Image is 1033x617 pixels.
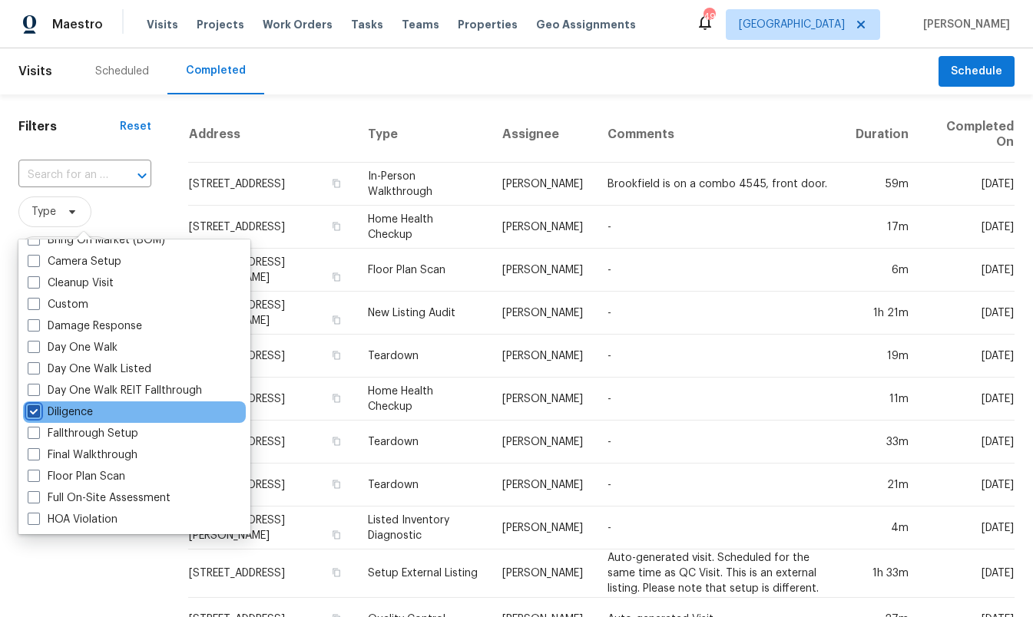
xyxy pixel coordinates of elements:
td: - [595,292,843,335]
td: - [595,464,843,506]
td: Listed Inventory Diagnostic [356,506,490,549]
button: Copy Address [329,528,343,542]
td: [DATE] [921,249,1015,292]
th: Completed On [921,107,1015,163]
label: Day One Walk REIT Fallthrough [28,383,202,398]
td: [DATE] [921,549,1015,598]
td: [DATE] [921,292,1015,335]
td: 1h 21m [843,292,921,335]
button: Copy Address [329,477,343,491]
label: HOA Violation [28,512,118,527]
td: [PERSON_NAME] [490,249,595,292]
th: Duration [843,107,921,163]
td: 17m [843,206,921,249]
td: [DATE] [921,464,1015,506]
span: [PERSON_NAME] [917,17,1010,32]
td: [STREET_ADDRESS] [188,549,356,598]
button: Copy Address [329,177,343,190]
td: - [595,249,843,292]
td: 19m [843,335,921,378]
button: Copy Address [329,219,343,233]
th: Type [356,107,490,163]
td: 33m [843,421,921,464]
button: Copy Address [329,566,343,579]
td: [PERSON_NAME] [490,549,595,598]
td: 6m [843,249,921,292]
td: [STREET_ADDRESS] [188,163,356,206]
label: Custom [28,297,88,312]
td: Teardown [356,335,490,378]
td: [PERSON_NAME] [490,163,595,206]
label: Bring On Market (BOM) [28,233,165,248]
th: Comments [595,107,843,163]
td: 11m [843,378,921,421]
td: [DATE] [921,421,1015,464]
span: Tasks [351,19,383,30]
span: Work Orders [263,17,333,32]
h1: Filters [18,119,120,134]
label: Cleanup Visit [28,276,114,291]
td: Auto-generated visit. Scheduled for the same time as QC Visit. This is an external listing. Pleas... [595,549,843,598]
label: High Utility Usage [28,533,136,549]
span: Geo Assignments [536,17,636,32]
label: Day One Walk [28,340,118,355]
span: Projects [197,17,244,32]
button: Copy Address [329,434,343,448]
td: Home Health Checkup [356,378,490,421]
div: Completed [186,63,246,78]
button: Copy Address [329,313,343,327]
button: Copy Address [329,270,343,284]
td: 21m [843,464,921,506]
td: - [595,421,843,464]
td: [STREET_ADDRESS] [188,464,356,506]
td: [PERSON_NAME] [490,378,595,421]
td: - [595,506,843,549]
td: [STREET_ADDRESS] [188,378,356,421]
input: Search for an address... [18,163,108,187]
label: Diligence [28,404,93,420]
span: Properties [458,17,518,32]
td: - [595,206,843,249]
td: Floor Plan Scan [356,249,490,292]
td: Home Health Checkup [356,206,490,249]
label: Camera Setup [28,254,121,269]
td: [DATE] [921,163,1015,206]
td: [PERSON_NAME] [490,335,595,378]
td: [DATE] [921,506,1015,549]
td: 1h 33m [843,549,921,598]
div: Reset [120,119,151,134]
td: [STREET_ADDRESS] [188,421,356,464]
div: 49 [704,9,714,25]
span: Type [31,204,56,219]
td: New Listing Audit [356,292,490,335]
button: Copy Address [329,391,343,405]
label: Fallthrough Setup [28,426,138,441]
td: Brookfield is on a combo 4545, front door. [595,163,843,206]
td: [DATE] [921,378,1015,421]
span: Visits [18,54,52,88]
td: [STREET_ADDRESS][PERSON_NAME] [188,292,356,335]
span: Schedule [951,62,1002,81]
td: [PERSON_NAME] [490,464,595,506]
div: Scheduled [95,64,149,79]
td: [DATE] [921,206,1015,249]
td: [DATE] [921,335,1015,378]
td: Teardown [356,464,490,506]
td: 59m [843,163,921,206]
td: - [595,378,843,421]
span: Visits [147,17,178,32]
span: Maestro [52,17,103,32]
td: [PERSON_NAME] [490,292,595,335]
td: [PERSON_NAME] [490,506,595,549]
td: In-Person Walkthrough [356,163,490,206]
td: [STREET_ADDRESS] [188,335,356,378]
label: Final Walkthrough [28,447,137,463]
button: Schedule [939,56,1015,87]
td: - [595,335,843,378]
label: Full On-Site Assessment [28,490,171,506]
td: Teardown [356,421,490,464]
label: Day One Walk Listed [28,361,151,377]
label: Floor Plan Scan [28,469,125,484]
td: [PERSON_NAME] [490,206,595,249]
span: Teams [402,17,439,32]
